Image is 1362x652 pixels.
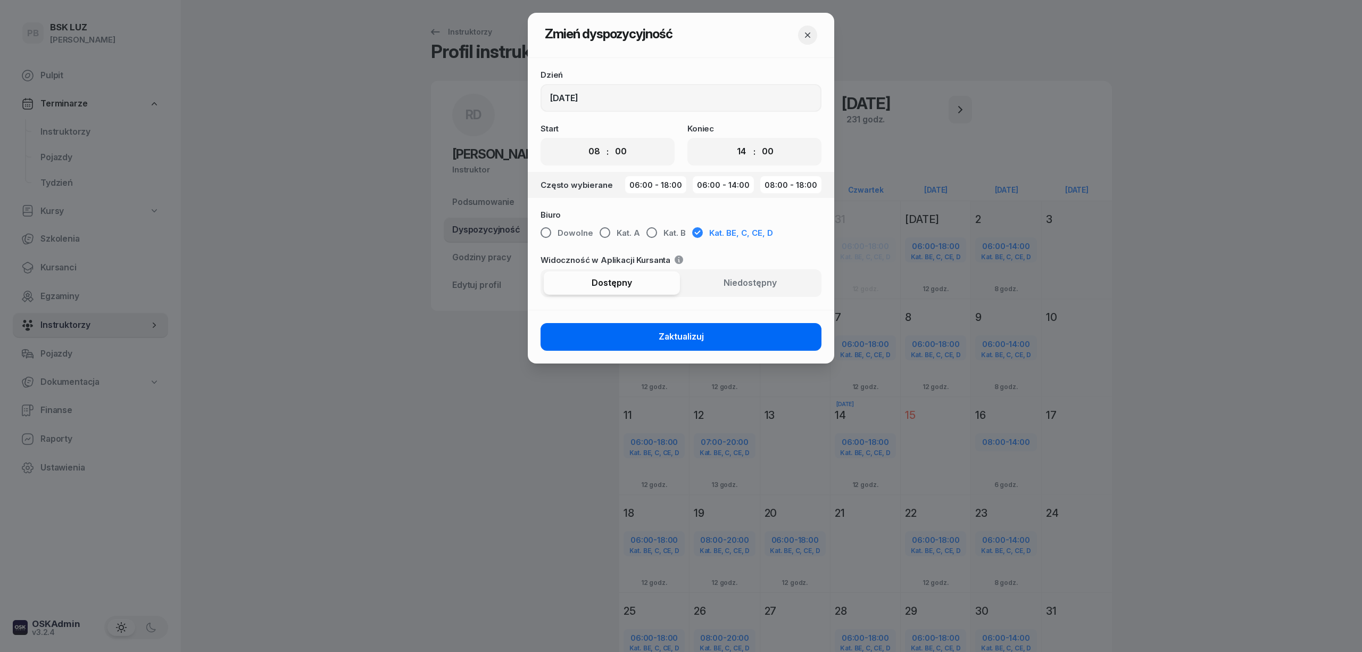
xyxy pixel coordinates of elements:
span: Zaktualizuj [659,330,704,344]
span: Zmień dyspozycyjność [545,26,672,42]
button: Kat. A [600,224,640,243]
span: Kat. A [617,226,640,240]
button: 08:00 - 18:00 [760,176,821,194]
span: Dowolne [558,226,593,240]
span: Dostępny [592,276,632,290]
button: Niedostępny [682,271,818,295]
button: Zaktualizuj [541,323,821,351]
button: 06:00 - 14:00 [693,176,754,194]
button: 06:00 - 18:00 [625,176,686,194]
button: Kat. B [646,224,686,243]
span: Kat. B [663,226,686,240]
span: Kat. BE, C, CE, D [709,226,773,240]
div: : [607,145,609,158]
button: Kat. BE, C, CE, D [692,224,773,243]
button: Dostępny [544,271,680,295]
div: : [753,145,755,158]
span: Niedostępny [724,276,777,290]
label: Widoczność w Aplikacji Kursanta [541,256,821,264]
button: Dowolne [541,224,593,243]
